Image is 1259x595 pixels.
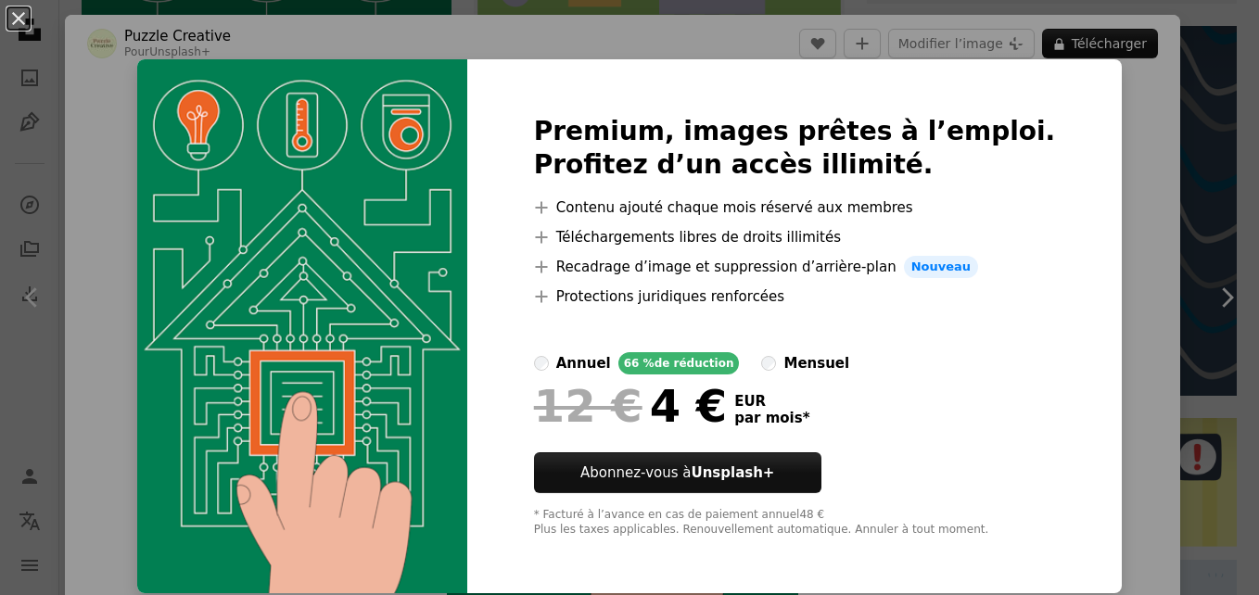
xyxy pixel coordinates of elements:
li: Contenu ajouté chaque mois réservé aux membres [534,196,1056,219]
span: 12 € [534,382,642,430]
input: mensuel [761,356,776,371]
li: Téléchargements libres de droits illimités [534,226,1056,248]
img: premium_vector-1736515279350-2e73b0e12582 [137,59,467,593]
strong: Unsplash+ [691,464,774,481]
div: 66 % de réduction [618,352,740,374]
span: EUR [734,393,809,410]
input: annuel66 %de réduction [534,356,549,371]
span: Nouveau [904,256,978,278]
div: annuel [556,352,611,374]
div: 4 € [534,382,727,430]
button: Abonnez-vous àUnsplash+ [534,452,821,493]
li: Recadrage d’image et suppression d’arrière-plan [534,256,1056,278]
span: par mois * [734,410,809,426]
li: Protections juridiques renforcées [534,285,1056,308]
div: * Facturé à l’avance en cas de paiement annuel 48 € Plus les taxes applicables. Renouvellement au... [534,508,1056,538]
h2: Premium, images prêtes à l’emploi. Profitez d’un accès illimité. [534,115,1056,182]
div: mensuel [783,352,849,374]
